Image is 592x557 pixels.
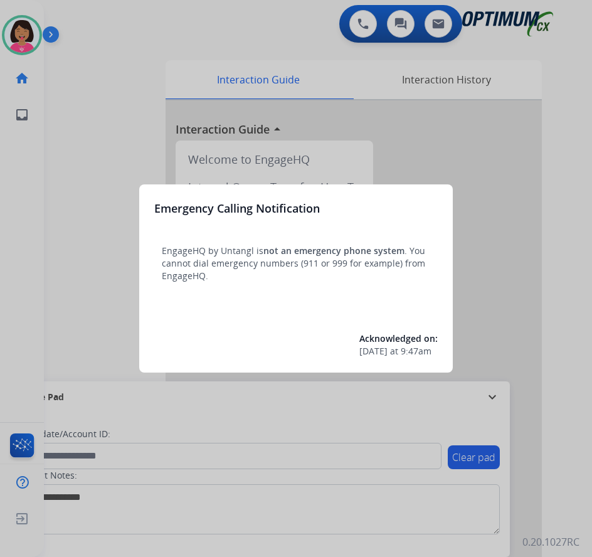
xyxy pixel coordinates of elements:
[401,345,431,358] span: 9:47am
[263,245,404,257] span: not an emergency phone system
[359,345,388,358] span: [DATE]
[359,345,438,358] div: at
[359,332,438,344] span: Acknowledged on:
[154,199,320,217] h3: Emergency Calling Notification
[522,534,579,549] p: 0.20.1027RC
[162,245,430,282] p: EngageHQ by Untangl is . You cannot dial emergency numbers (911 or 999 for example) from EngageHQ.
